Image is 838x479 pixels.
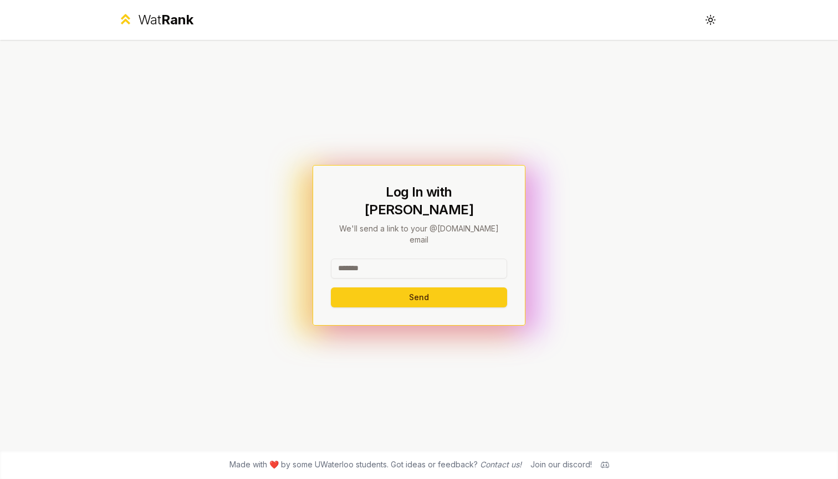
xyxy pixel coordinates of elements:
span: Made with ❤️ by some UWaterloo students. Got ideas or feedback? [229,459,522,470]
a: Contact us! [480,460,522,469]
span: Rank [161,12,193,28]
div: Join our discord! [530,459,592,470]
h1: Log In with [PERSON_NAME] [331,183,507,219]
div: Wat [138,11,193,29]
button: Send [331,287,507,307]
a: WatRank [117,11,193,29]
p: We'll send a link to your @[DOMAIN_NAME] email [331,223,507,245]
